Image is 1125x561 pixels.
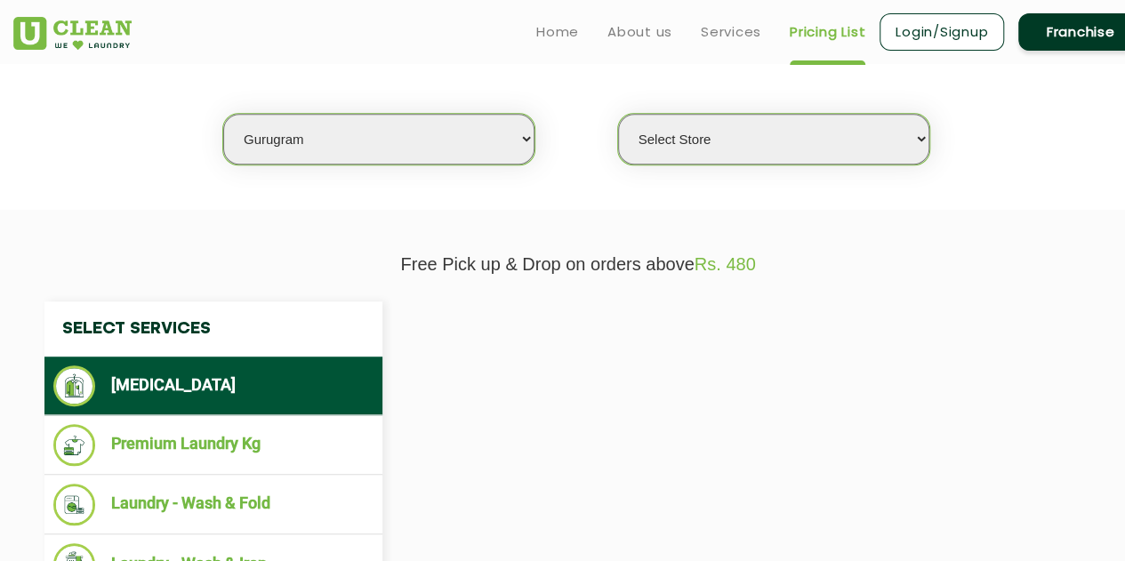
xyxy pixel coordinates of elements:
img: Dry Cleaning [53,365,95,406]
img: Laundry - Wash & Fold [53,484,95,525]
li: Laundry - Wash & Fold [53,484,374,525]
span: Rs. 480 [695,254,756,274]
a: About us [607,21,672,43]
img: Premium Laundry Kg [53,424,95,466]
a: Login/Signup [880,13,1004,51]
a: Home [536,21,579,43]
a: Services [701,21,761,43]
li: Premium Laundry Kg [53,424,374,466]
h4: Select Services [44,301,382,357]
li: [MEDICAL_DATA] [53,365,374,406]
a: Pricing List [790,21,865,43]
img: UClean Laundry and Dry Cleaning [13,17,132,50]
